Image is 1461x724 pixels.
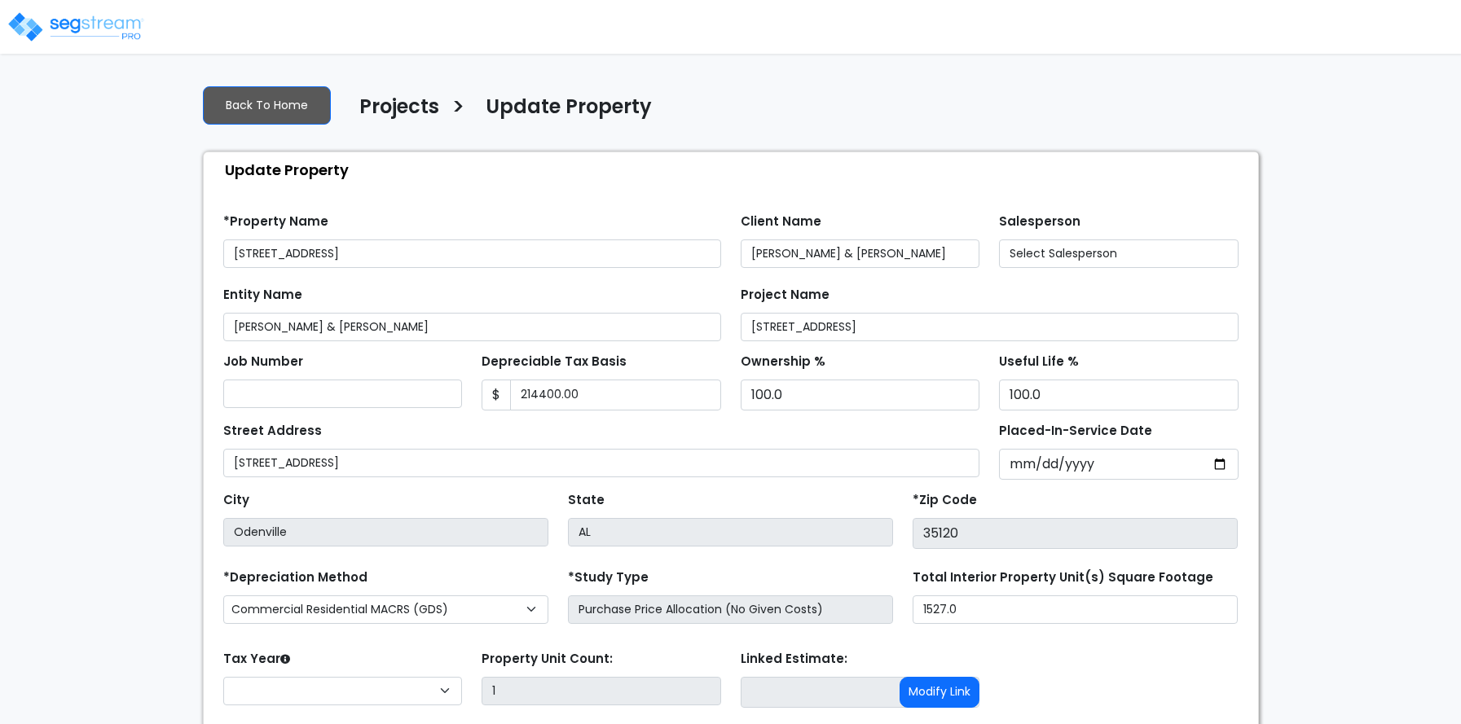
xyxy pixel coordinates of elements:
[223,568,367,587] label: *Depreciation Method
[741,650,847,669] label: Linked Estimate:
[473,95,652,129] a: Update Property
[223,650,290,669] label: Tax Year
[913,491,977,510] label: *Zip Code
[223,213,328,231] label: *Property Name
[741,380,980,410] input: Ownership
[482,353,627,371] label: Depreciable Tax Basis
[223,313,721,341] input: Entity Name
[741,313,1239,341] input: Project Name
[741,213,821,231] label: Client Name
[900,677,979,708] button: Modify Link
[482,650,613,669] label: Property Unit Count:
[568,568,649,587] label: *Study Type
[223,286,302,305] label: Entity Name
[568,491,605,510] label: State
[741,353,825,371] label: Ownership %
[510,380,721,410] input: 0.00
[482,380,511,410] span: $
[913,595,1238,624] input: total square foot
[741,286,830,305] label: Project Name
[212,152,1258,187] div: Update Property
[347,95,439,129] a: Projects
[223,491,249,510] label: City
[482,677,721,705] input: Building Count
[7,11,145,43] img: logo_pro_r.png
[359,95,439,123] h4: Projects
[223,353,303,371] label: Job Number
[486,95,652,123] h4: Update Property
[999,353,1079,371] label: Useful Life %
[741,239,980,268] input: Client Name
[223,422,322,441] label: Street Address
[223,449,980,477] input: Street Address
[451,94,465,125] h3: >
[999,213,1080,231] label: Salesperson
[203,86,331,125] a: Back To Home
[913,568,1213,587] label: Total Interior Property Unit(s) Square Footage
[999,380,1239,410] input: Depreciation
[913,518,1238,549] input: Zip Code
[999,422,1152,441] label: Placed-In-Service Date
[223,239,721,268] input: Property Name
